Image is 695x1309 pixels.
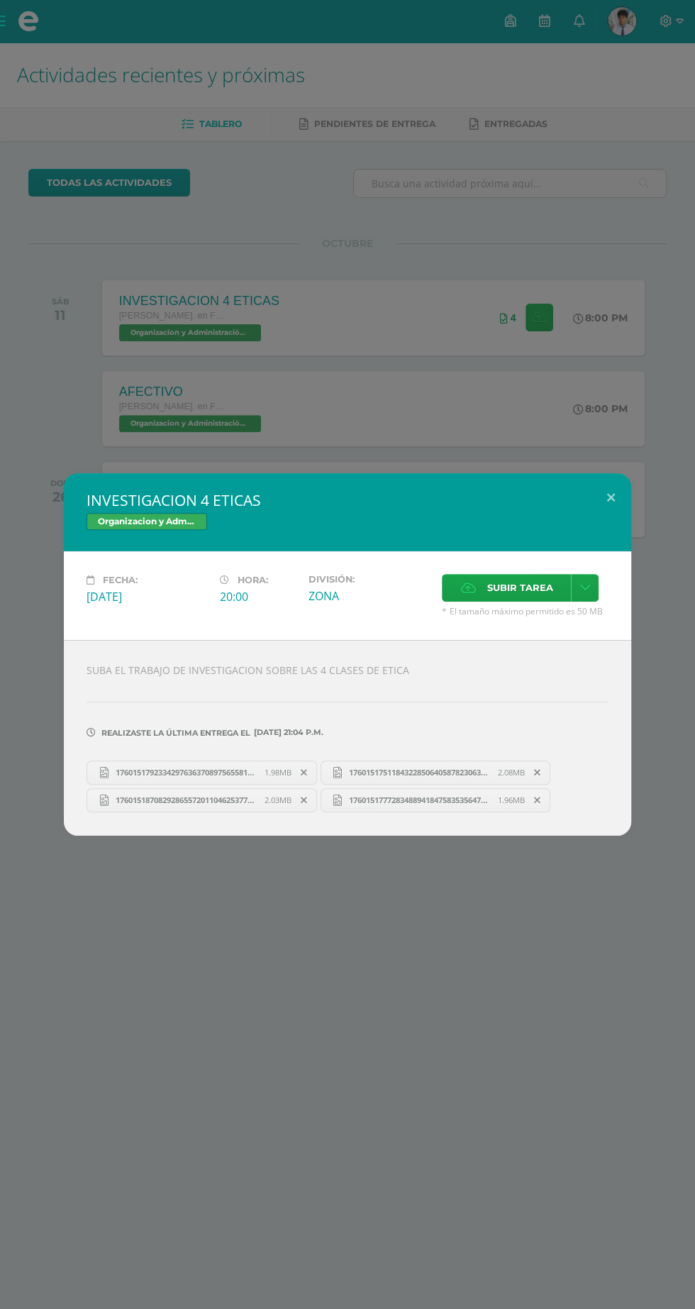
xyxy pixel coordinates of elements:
div: 20:00 [220,589,297,604]
a: 17601517923342976363708975655816.jpg 1.98MB [87,761,317,785]
span: 17601517511843228506405878230634.jpg [342,767,498,778]
span: * El tamaño máximo permitido es 50 MB [442,605,608,617]
span: Fecha: [103,575,138,585]
h2: INVESTIGACION 4 ETICAS [87,490,608,510]
span: Realizaste la última entrega el [101,728,250,738]
span: Organizacion y Administración [87,513,207,530]
label: División: [308,574,430,585]
span: Remover entrega [526,765,550,780]
span: 17601517923342976363708975655816.jpg [109,767,265,778]
div: SUBA EL TRABAJO DE INVESTIGACION SOBRE LAS 4 CLASES DE ETICA [64,640,631,835]
span: Remover entrega [292,765,316,780]
div: [DATE] [87,589,208,604]
a: 17601517772834889418475835356479.jpg 1.96MB [321,788,551,812]
div: ZONA [308,588,430,604]
span: 17601518708292865572011046253776.jpg [109,795,265,805]
span: 1.98MB [265,767,291,778]
span: Remover entrega [292,792,316,808]
button: Close (Esc) [591,473,631,521]
span: Hora: [238,575,268,585]
span: Remover entrega [526,792,550,808]
span: Subir tarea [486,575,552,601]
span: [DATE] 21:04 p.m. [250,732,323,733]
span: 1.96MB [498,795,525,805]
span: 2.03MB [265,795,291,805]
span: 17601517772834889418475835356479.jpg [342,795,498,805]
span: 2.08MB [498,767,525,778]
a: 17601517511843228506405878230634.jpg 2.08MB [321,761,551,785]
a: 17601518708292865572011046253776.jpg 2.03MB [87,788,317,812]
